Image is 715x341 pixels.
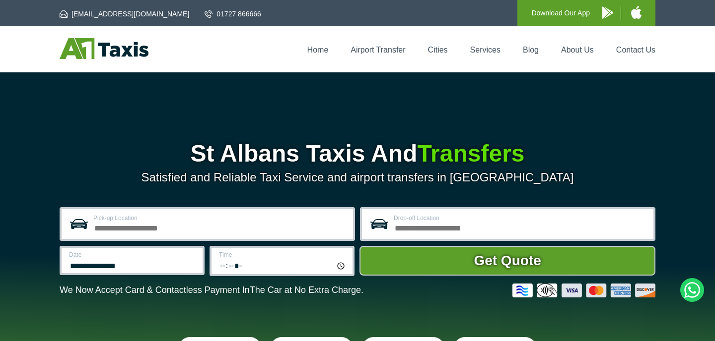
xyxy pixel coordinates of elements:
[250,285,363,295] span: The Car at No Extra Charge.
[60,142,655,166] h1: St Albans Taxis And
[417,140,524,167] span: Transfers
[631,6,642,19] img: A1 Taxis iPhone App
[616,46,655,54] a: Contact Us
[561,46,594,54] a: About Us
[219,252,347,258] label: Time
[531,7,590,19] p: Download Our App
[205,9,261,19] a: 01727 866666
[60,9,189,19] a: [EMAIL_ADDRESS][DOMAIN_NAME]
[60,38,148,59] img: A1 Taxis St Albans LTD
[602,6,613,19] img: A1 Taxis Android App
[351,46,405,54] a: Airport Transfer
[93,215,347,221] label: Pick-up Location
[512,284,655,297] img: Credit And Debit Cards
[69,252,197,258] label: Date
[359,246,655,276] button: Get Quote
[394,215,647,221] label: Drop-off Location
[307,46,329,54] a: Home
[523,46,539,54] a: Blog
[428,46,448,54] a: Cities
[60,170,655,184] p: Satisfied and Reliable Taxi Service and airport transfers in [GEOGRAPHIC_DATA]
[470,46,500,54] a: Services
[60,285,363,295] p: We Now Accept Card & Contactless Payment In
